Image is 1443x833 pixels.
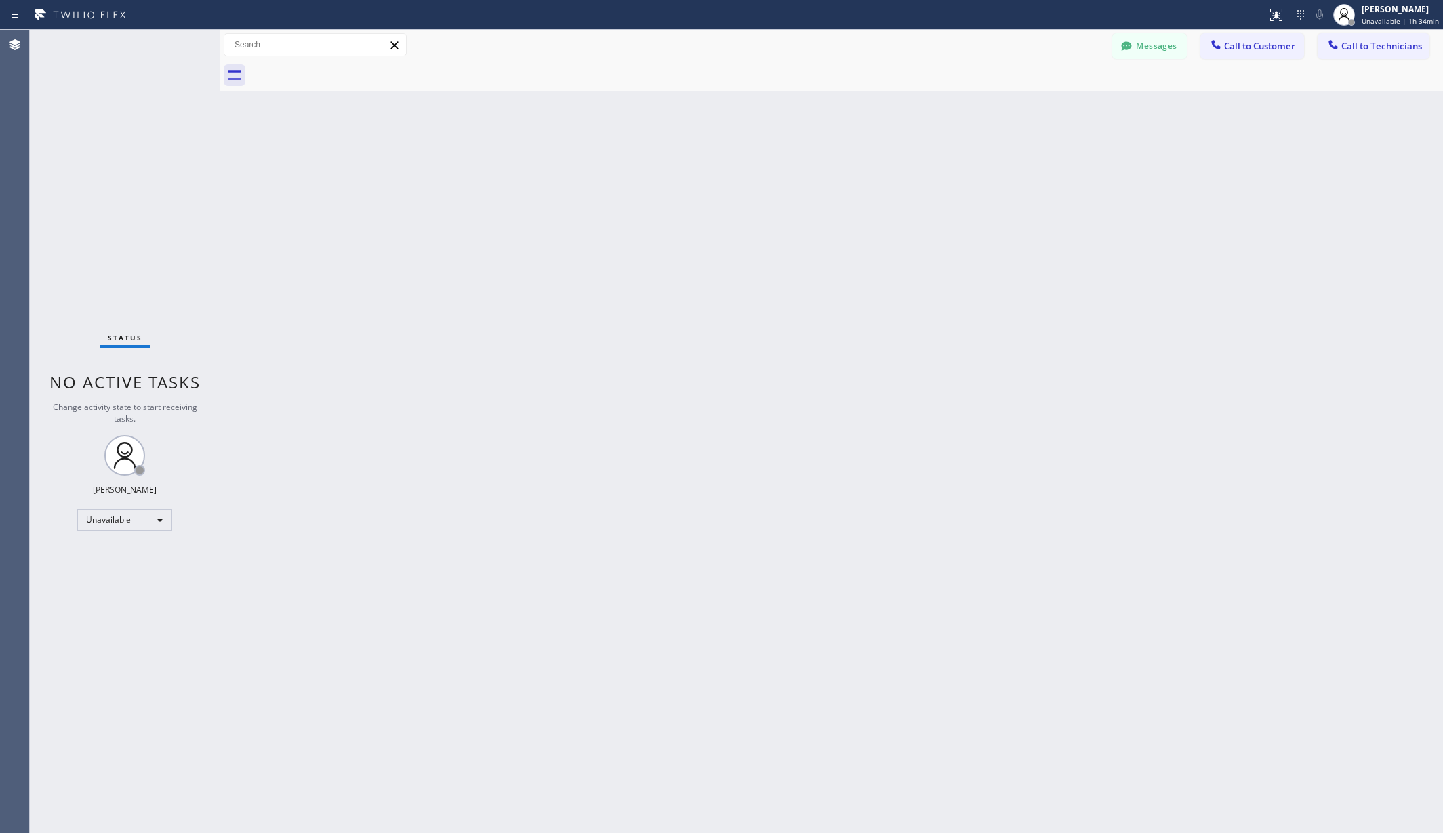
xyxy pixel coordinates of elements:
[224,34,406,56] input: Search
[108,333,142,342] span: Status
[1318,33,1429,59] button: Call to Technicians
[49,371,201,393] span: No active tasks
[1362,16,1439,26] span: Unavailable | 1h 34min
[1362,3,1439,15] div: [PERSON_NAME]
[53,401,197,424] span: Change activity state to start receiving tasks.
[93,484,157,495] div: [PERSON_NAME]
[77,509,172,531] div: Unavailable
[1224,40,1295,52] span: Call to Customer
[1310,5,1329,24] button: Mute
[1200,33,1304,59] button: Call to Customer
[1112,33,1187,59] button: Messages
[1341,40,1422,52] span: Call to Technicians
